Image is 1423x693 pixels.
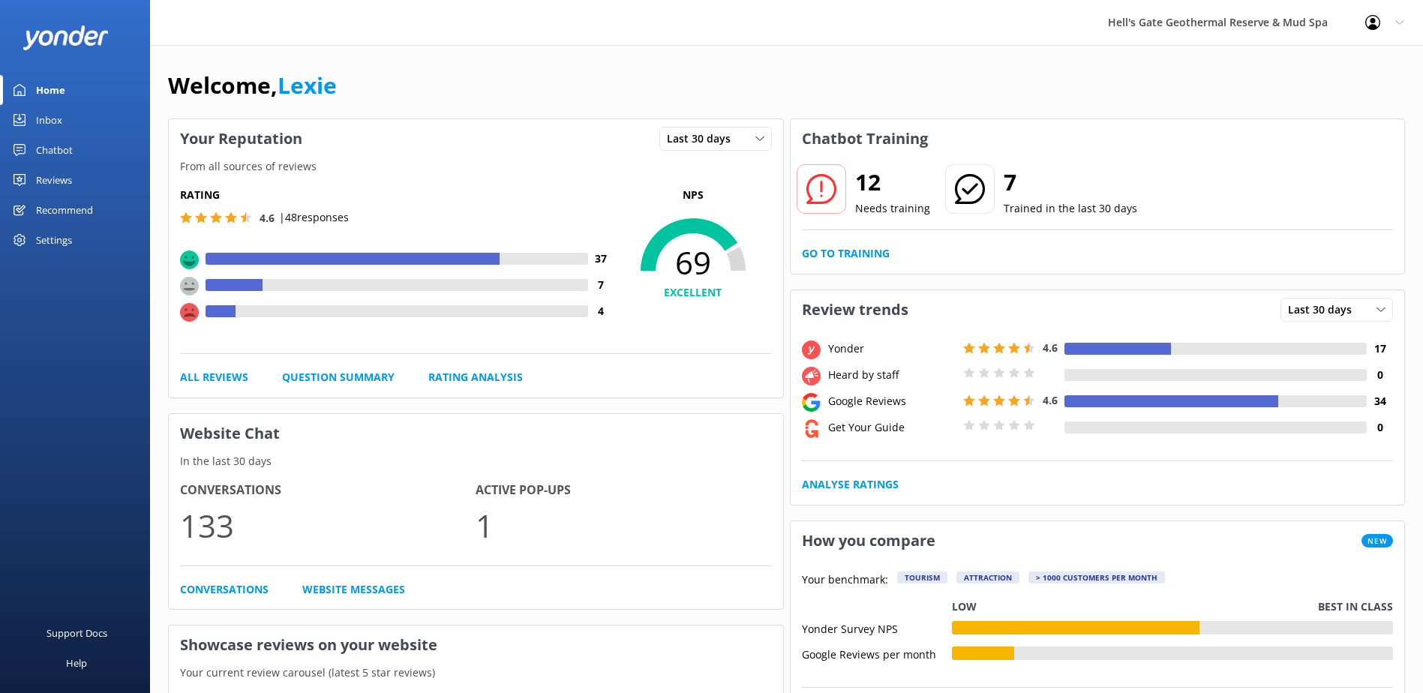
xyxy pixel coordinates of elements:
[855,200,930,217] p: Needs training
[180,581,269,598] a: Conversations
[168,67,337,103] h1: Welcome,
[302,581,405,598] a: Website Messages
[1367,367,1393,383] h4: 0
[1361,534,1393,547] span: New
[791,119,939,158] h3: Chatbot Training
[952,598,977,615] p: Low
[47,618,107,648] div: Support Docs
[1367,419,1393,436] h4: 0
[36,165,72,195] div: Reviews
[667,130,740,147] span: Last 30 days
[1043,393,1058,407] span: 4.6
[169,625,783,664] h3: Showcase reviews on your website
[180,500,476,550] p: 133
[476,481,771,500] h4: Active Pop-ups
[36,105,62,135] div: Inbox
[614,187,772,203] p: NPS
[66,648,87,678] div: Help
[282,369,395,385] a: Question Summary
[23,25,109,50] img: yonder-white-logo.png
[588,303,614,319] h4: 4
[588,250,614,267] h4: 37
[802,646,952,660] div: Google Reviews per month
[1043,340,1058,355] span: 4.6
[791,290,920,329] h3: Review trends
[1004,200,1137,217] p: Trained in the last 30 days
[36,225,72,255] div: Settings
[476,500,771,550] p: 1
[802,245,890,262] a: Go to Training
[897,571,947,583] div: Tourism
[802,621,952,634] div: Yonder Survey NPS
[169,158,783,175] p: From all sources of reviews
[614,244,772,281] span: 69
[855,164,930,200] h2: 12
[169,414,783,453] h3: Website Chat
[1367,340,1393,357] h4: 17
[1318,598,1393,615] p: Best in class
[279,209,349,226] p: | 48 responses
[36,75,65,105] div: Home
[1367,393,1393,409] h4: 34
[824,419,959,436] div: Get Your Guide
[1028,571,1165,583] div: > 1000 customers per month
[36,195,93,225] div: Recommend
[802,476,899,493] a: Analyse Ratings
[278,70,337,100] a: Lexie
[1004,164,1137,200] h2: 7
[824,393,959,409] div: Google Reviews
[1288,301,1361,318] span: Last 30 days
[180,187,614,203] h5: Rating
[614,284,772,301] h4: EXCELLENT
[791,521,947,560] h3: How you compare
[824,340,959,357] div: Yonder
[428,369,523,385] a: Rating Analysis
[260,211,275,225] span: 4.6
[180,481,476,500] h4: Conversations
[588,277,614,293] h4: 7
[169,119,314,158] h3: Your Reputation
[956,571,1019,583] div: Attraction
[180,369,248,385] a: All Reviews
[169,664,783,681] p: Your current review carousel (latest 5 star reviews)
[169,453,783,469] p: In the last 30 days
[802,571,888,589] p: Your benchmark:
[36,135,73,165] div: Chatbot
[824,367,959,383] div: Heard by staff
